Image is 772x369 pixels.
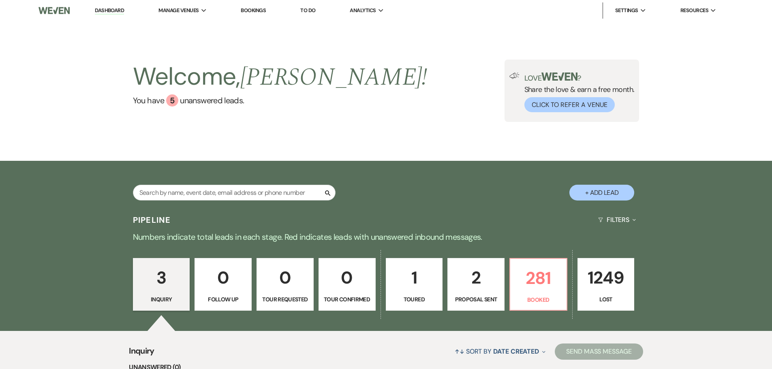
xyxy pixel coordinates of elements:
[451,341,549,362] button: Sort By Date Created
[133,60,428,94] h2: Welcome,
[453,295,499,304] p: Proposal Sent
[324,295,370,304] p: Tour Confirmed
[262,295,308,304] p: Tour Requested
[386,258,443,311] a: 1Toured
[324,264,370,291] p: 0
[319,258,376,311] a: 0Tour Confirmed
[38,2,69,19] img: Weven Logo
[541,73,577,81] img: weven-logo-green.svg
[200,295,246,304] p: Follow Up
[583,264,629,291] p: 1249
[615,6,638,15] span: Settings
[133,214,171,226] h3: Pipeline
[241,7,266,14] a: Bookings
[515,295,562,304] p: Booked
[391,295,438,304] p: Toured
[583,295,629,304] p: Lost
[455,347,464,356] span: ↑↓
[166,94,178,107] div: 5
[240,59,428,96] span: [PERSON_NAME] !
[493,347,539,356] span: Date Created
[515,264,562,292] p: 281
[158,6,199,15] span: Manage Venues
[509,258,567,311] a: 281Booked
[129,345,154,362] span: Inquiry
[520,73,635,112] div: Share the love & earn a free month.
[447,258,505,311] a: 2Proposal Sent
[138,295,185,304] p: Inquiry
[680,6,708,15] span: Resources
[200,264,246,291] p: 0
[133,258,190,311] a: 3Inquiry
[300,7,315,14] a: To Do
[195,258,252,311] a: 0Follow Up
[453,264,499,291] p: 2
[262,264,308,291] p: 0
[138,264,185,291] p: 3
[595,209,639,230] button: Filters
[391,264,438,291] p: 1
[577,258,635,311] a: 1249Lost
[509,73,520,79] img: loud-speaker-illustration.svg
[569,185,634,200] button: + Add Lead
[133,185,336,200] input: Search by name, event date, email address or phone number
[257,258,314,311] a: 0Tour Requested
[555,343,643,360] button: Send Mass Message
[524,73,635,82] p: Love ?
[95,7,124,15] a: Dashboard
[350,6,376,15] span: Analytics
[524,97,615,112] button: Click to Refer a Venue
[133,94,428,107] a: You have 5 unanswered leads.
[94,230,678,243] p: Numbers indicate total leads in each stage. Red indicates leads with unanswered inbound messages.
